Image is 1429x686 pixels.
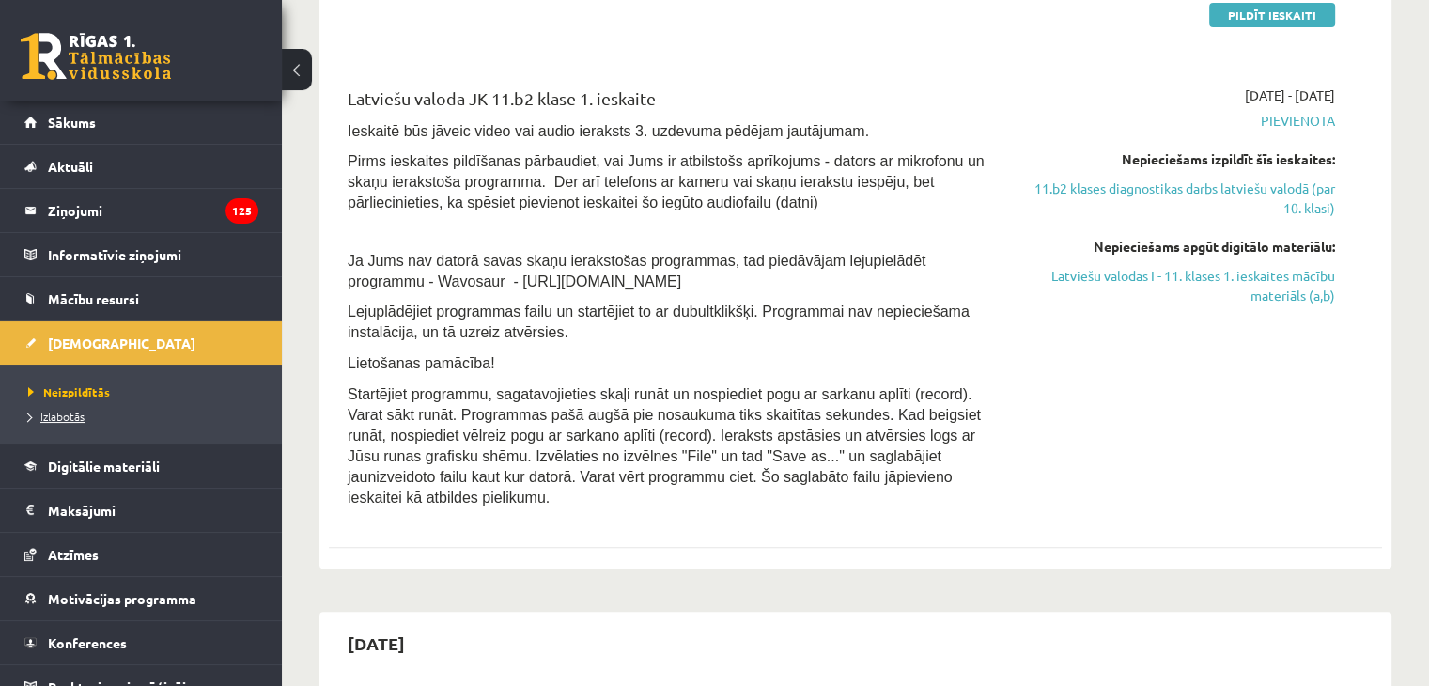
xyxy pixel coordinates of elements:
[48,158,93,175] span: Aktuāli
[348,304,970,340] span: Lejuplādējiet programmas failu un startējiet to ar dubultklikšķi. Programmai nav nepieciešama ins...
[48,546,99,563] span: Atzīmes
[24,233,258,276] a: Informatīvie ziņojumi
[48,335,195,351] span: [DEMOGRAPHIC_DATA]
[24,489,258,532] a: Maksājumi
[1025,237,1335,257] div: Nepieciešams apgūt digitālo materiālu:
[48,290,139,307] span: Mācību resursi
[24,621,258,664] a: Konferences
[24,577,258,620] a: Motivācijas programma
[1209,3,1335,27] a: Pildīt ieskaiti
[348,86,997,120] div: Latviešu valoda JK 11.b2 klase 1. ieskaite
[1025,266,1335,305] a: Latviešu valodas I - 11. klases 1. ieskaites mācību materiāls (a,b)
[48,189,258,232] legend: Ziņojumi
[48,590,196,607] span: Motivācijas programma
[329,621,424,665] h2: [DATE]
[24,444,258,488] a: Digitālie materiāli
[1025,111,1335,131] span: Pievienota
[28,408,263,425] a: Izlabotās
[48,233,258,276] legend: Informatīvie ziņojumi
[48,458,160,475] span: Digitālie materiāli
[348,123,869,139] span: Ieskaitē būs jāveic video vai audio ieraksts 3. uzdevuma pēdējam jautājumam.
[24,101,258,144] a: Sākums
[225,198,258,224] i: 125
[1025,149,1335,169] div: Nepieciešams izpildīt šīs ieskaites:
[1025,179,1335,218] a: 11.b2 klases diagnostikas darbs latviešu valodā (par 10. klasi)
[348,253,925,289] span: Ja Jums nav datorā savas skaņu ierakstošas programmas, tad piedāvājam lejupielādēt programmu - Wa...
[28,383,263,400] a: Neizpildītās
[24,533,258,576] a: Atzīmes
[48,489,258,532] legend: Maksājumi
[348,355,495,371] span: Lietošanas pamācība!
[24,321,258,365] a: [DEMOGRAPHIC_DATA]
[28,384,110,399] span: Neizpildītās
[348,386,981,506] span: Startējiet programmu, sagatavojieties skaļi runāt un nospiediet pogu ar sarkanu aplīti (record). ...
[24,145,258,188] a: Aktuāli
[24,277,258,320] a: Mācību resursi
[1245,86,1335,105] span: [DATE] - [DATE]
[28,409,85,424] span: Izlabotās
[21,33,171,80] a: Rīgas 1. Tālmācības vidusskola
[24,189,258,232] a: Ziņojumi125
[348,153,985,210] span: Pirms ieskaites pildīšanas pārbaudiet, vai Jums ir atbilstošs aprīkojums - dators ar mikrofonu un...
[48,634,127,651] span: Konferences
[48,114,96,131] span: Sākums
